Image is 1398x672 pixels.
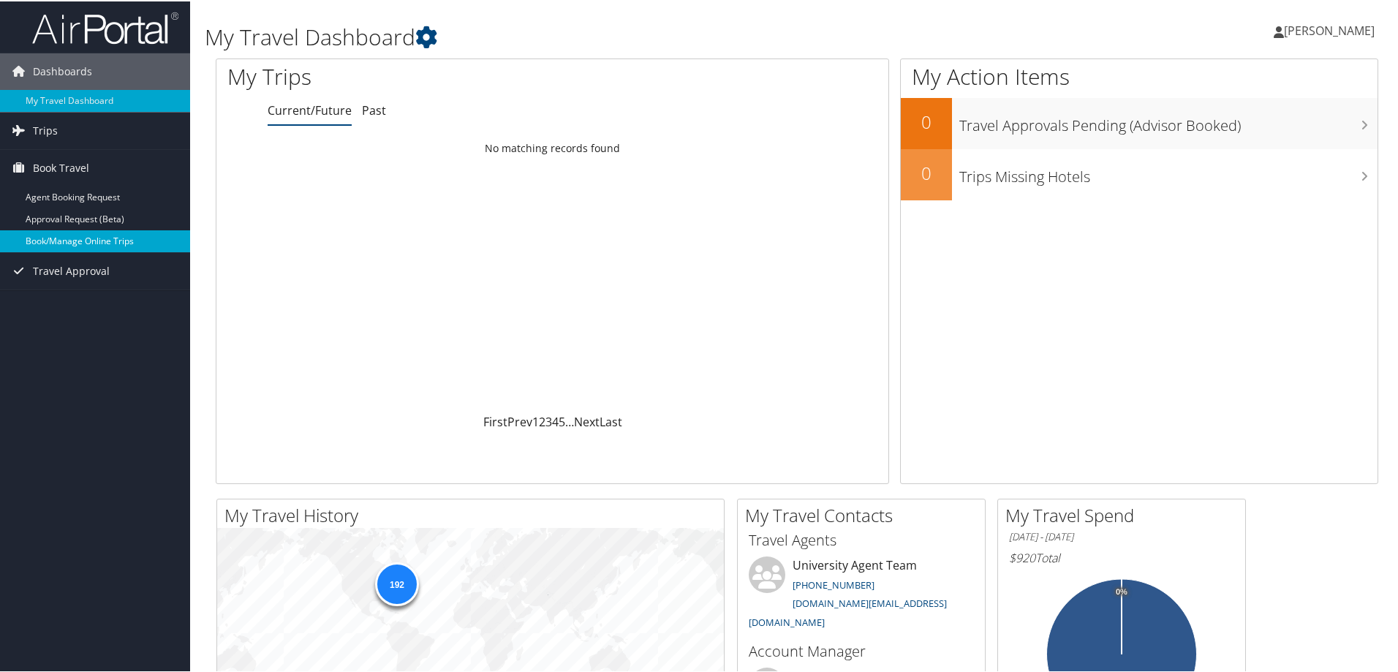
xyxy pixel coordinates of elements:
span: Dashboards [33,52,92,88]
h3: Travel Agents [749,529,974,549]
span: Book Travel [33,148,89,185]
a: First [483,412,507,429]
a: 1 [532,412,539,429]
tspan: 0% [1116,586,1127,595]
span: Trips [33,111,58,148]
h6: [DATE] - [DATE] [1009,529,1234,543]
a: [PHONE_NUMBER] [793,577,874,590]
a: Last [600,412,622,429]
td: No matching records found [216,134,888,160]
h2: 0 [901,159,952,184]
h3: Trips Missing Hotels [959,158,1378,186]
h3: Account Manager [749,640,974,660]
a: 5 [559,412,565,429]
h1: My Travel Dashboard [205,20,994,51]
a: Next [574,412,600,429]
h2: My Travel Spend [1005,502,1245,526]
a: Current/Future [268,101,352,117]
a: 3 [545,412,552,429]
a: [DOMAIN_NAME][EMAIL_ADDRESS][DOMAIN_NAME] [749,595,947,627]
a: Past [362,101,386,117]
a: 0Trips Missing Hotels [901,148,1378,199]
img: airportal-logo.png [32,10,178,44]
h2: My Travel History [224,502,724,526]
span: Travel Approval [33,252,110,288]
a: 2 [539,412,545,429]
h1: My Trips [227,60,597,91]
li: University Agent Team [741,555,981,633]
span: … [565,412,574,429]
span: $920 [1009,548,1035,565]
h1: My Action Items [901,60,1378,91]
div: 192 [375,561,419,605]
a: Prev [507,412,532,429]
h2: 0 [901,108,952,133]
a: [PERSON_NAME] [1274,7,1389,51]
h3: Travel Approvals Pending (Advisor Booked) [959,107,1378,135]
h2: My Travel Contacts [745,502,985,526]
span: [PERSON_NAME] [1284,21,1375,37]
a: 4 [552,412,559,429]
h6: Total [1009,548,1234,565]
a: 0Travel Approvals Pending (Advisor Booked) [901,97,1378,148]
